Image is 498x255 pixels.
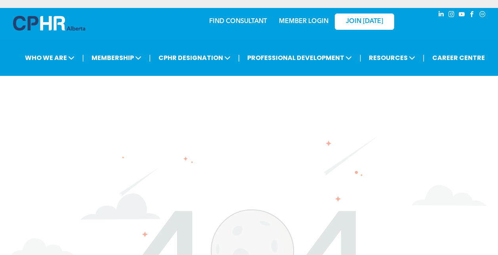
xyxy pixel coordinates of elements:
[238,50,240,66] li: |
[156,50,233,65] span: CPHR DESIGNATION
[468,10,477,21] a: facebook
[458,10,466,21] a: youtube
[13,16,85,31] img: A blue and white logo for cp alberta
[437,10,446,21] a: linkedin
[423,50,425,66] li: |
[149,50,151,66] li: |
[335,14,394,30] a: JOIN [DATE]
[478,10,487,21] a: Social network
[23,50,77,65] span: WHO WE ARE
[82,50,84,66] li: |
[430,50,487,65] a: CAREER CENTRE
[366,50,418,65] span: RESOURCES
[245,50,354,65] span: PROFESSIONAL DEVELOPMENT
[447,10,456,21] a: instagram
[89,50,144,65] span: MEMBERSHIP
[346,18,383,25] span: JOIN [DATE]
[209,18,267,25] a: FIND CONSULTANT
[359,50,361,66] li: |
[279,18,328,25] a: MEMBER LOGIN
